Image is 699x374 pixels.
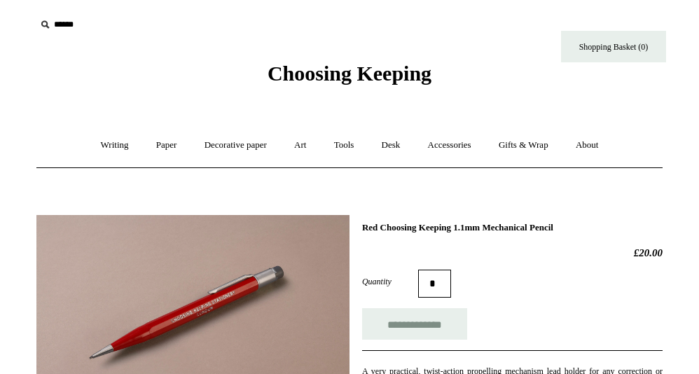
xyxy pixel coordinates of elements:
[282,127,319,164] a: Art
[362,222,663,233] h1: Red Choosing Keeping 1.1mm Mechanical Pencil
[486,127,561,164] a: Gifts & Wrap
[362,275,418,288] label: Quantity
[88,127,141,164] a: Writing
[563,127,611,164] a: About
[369,127,413,164] a: Desk
[415,127,484,164] a: Accessories
[192,127,279,164] a: Decorative paper
[561,31,666,62] a: Shopping Basket (0)
[268,73,431,83] a: Choosing Keeping
[321,127,367,164] a: Tools
[144,127,190,164] a: Paper
[268,62,431,85] span: Choosing Keeping
[362,247,663,259] h2: £20.00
